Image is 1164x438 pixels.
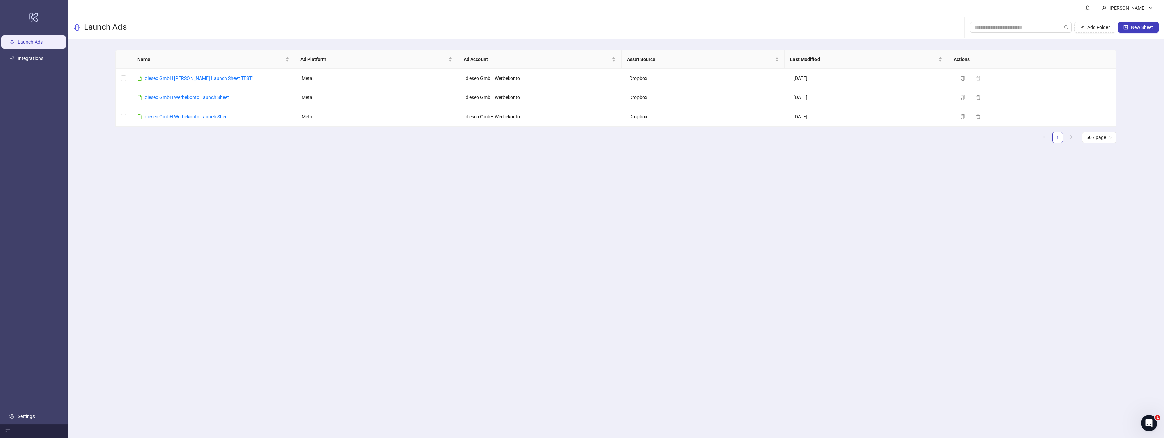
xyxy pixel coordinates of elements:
[5,429,10,434] span: menu-fold
[295,50,458,69] th: Ad Platform
[1107,4,1148,12] div: [PERSON_NAME]
[1074,22,1115,33] button: Add Folder
[1082,132,1116,143] div: Page Size
[788,107,952,127] td: [DATE]
[137,56,284,63] span: Name
[458,50,621,69] th: Ad Account
[1052,132,1063,143] li: 1
[1069,135,1073,139] span: right
[624,88,788,107] td: Dropbox
[18,414,35,419] a: Settings
[976,114,981,119] span: delete
[1086,132,1112,143] span: 50 / page
[1141,415,1157,431] iframe: Intercom live chat
[460,107,624,127] td: dieseo GmbH Werbekonto
[1039,132,1050,143] li: Previous Page
[145,114,229,119] a: dieseo GmbH Werbekonto Launch Sheet
[145,95,229,100] a: dieseo GmbH Werbekonto Launch Sheet
[948,50,1112,69] th: Actions
[785,50,948,69] th: Last Modified
[1087,25,1110,30] span: Add Folder
[1066,132,1077,143] li: Next Page
[960,95,965,100] span: copy
[296,107,460,127] td: Meta
[1064,25,1069,30] span: search
[624,69,788,88] td: Dropbox
[1066,132,1077,143] button: right
[18,39,43,45] a: Launch Ads
[788,88,952,107] td: [DATE]
[137,114,142,119] span: file
[84,22,127,33] h3: Launch Ads
[145,75,254,81] a: dieseo GmbH [PERSON_NAME] Launch Sheet TEST1
[1148,6,1153,10] span: down
[1053,132,1063,143] a: 1
[1039,132,1050,143] button: left
[976,76,981,81] span: delete
[627,56,774,63] span: Asset Source
[18,56,43,61] a: Integrations
[460,69,624,88] td: dieseo GmbH Werbekonto
[460,88,624,107] td: dieseo GmbH Werbekonto
[790,56,937,63] span: Last Modified
[1155,415,1160,420] span: 1
[1085,5,1090,10] span: bell
[976,95,981,100] span: delete
[624,107,788,127] td: Dropbox
[296,88,460,107] td: Meta
[1118,22,1159,33] button: New Sheet
[1102,6,1107,10] span: user
[1131,25,1153,30] span: New Sheet
[137,95,142,100] span: file
[132,50,295,69] th: Name
[1042,135,1046,139] span: left
[137,76,142,81] span: file
[1080,25,1084,30] span: folder-add
[296,69,460,88] td: Meta
[622,50,785,69] th: Asset Source
[300,56,447,63] span: Ad Platform
[464,56,610,63] span: Ad Account
[960,114,965,119] span: copy
[960,76,965,81] span: copy
[788,69,952,88] td: [DATE]
[1123,25,1128,30] span: plus-square
[73,23,81,31] span: rocket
